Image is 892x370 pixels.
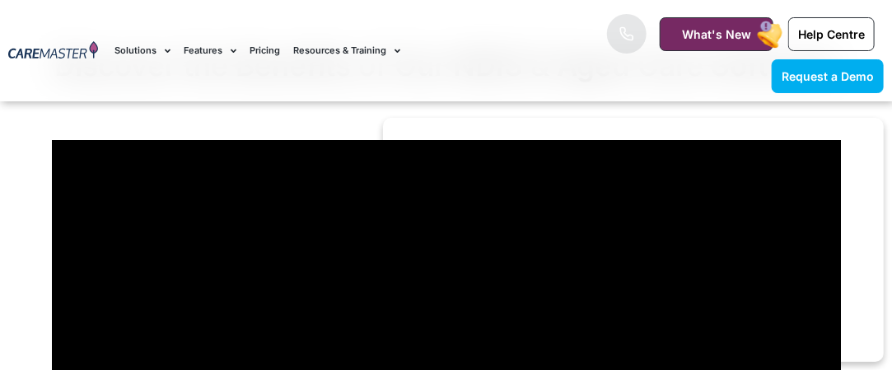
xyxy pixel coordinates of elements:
a: Resources & Training [293,23,400,78]
span: Request a Demo [782,69,874,83]
img: CareMaster Logo [8,41,98,61]
a: Solutions [114,23,170,78]
a: Pricing [250,23,280,78]
a: Request a Demo [772,59,884,93]
nav: Menu [114,23,568,78]
iframe: Popup CTA [383,118,884,362]
a: Features [184,23,236,78]
span: What's New [682,27,751,41]
span: Help Centre [798,27,865,41]
a: What's New [660,17,773,51]
a: Help Centre [788,17,875,51]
